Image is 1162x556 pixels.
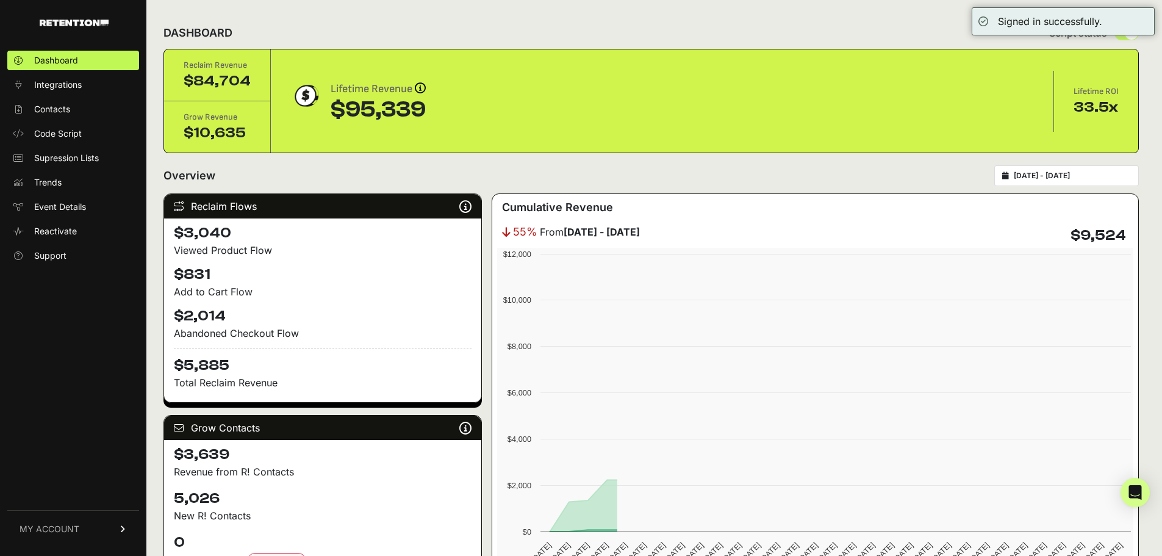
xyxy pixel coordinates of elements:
[502,199,613,216] h3: Cumulative Revenue
[7,148,139,168] a: Supression Lists
[1071,226,1126,245] h4: $9,524
[540,225,640,239] span: From
[184,71,251,91] div: $84,704
[331,81,426,98] div: Lifetime Revenue
[7,124,139,143] a: Code Script
[523,527,531,536] text: $0
[40,20,109,26] img: Retention.com
[184,111,251,123] div: Grow Revenue
[7,75,139,95] a: Integrations
[164,416,481,440] div: Grow Contacts
[34,103,70,115] span: Contacts
[174,489,472,508] h4: 5,026
[174,533,472,552] h4: 0
[174,326,472,341] div: Abandoned Checkout Flow
[174,508,472,523] p: New R! Contacts
[7,222,139,241] a: Reactivate
[507,481,531,490] text: $2,000
[1074,98,1119,117] div: 33.5x
[174,243,472,258] div: Viewed Product Flow
[184,59,251,71] div: Reclaim Revenue
[34,225,77,237] span: Reactivate
[34,152,99,164] span: Supression Lists
[174,265,472,284] h4: $831
[1074,85,1119,98] div: Lifetime ROI
[34,79,82,91] span: Integrations
[34,176,62,189] span: Trends
[503,250,531,259] text: $12,000
[174,445,472,464] h4: $3,639
[34,250,66,262] span: Support
[174,306,472,326] h4: $2,014
[184,123,251,143] div: $10,635
[507,388,531,397] text: $6,000
[174,464,472,479] p: Revenue from R! Contacts
[7,197,139,217] a: Event Details
[164,194,481,218] div: Reclaim Flows
[174,223,472,243] h4: $3,040
[174,284,472,299] div: Add to Cart Flow
[174,348,472,375] h4: $5,885
[507,435,531,444] text: $4,000
[998,14,1102,29] div: Signed in successfully.
[34,128,82,140] span: Code Script
[513,223,537,240] span: 55%
[34,54,78,67] span: Dashboard
[564,226,640,238] strong: [DATE] - [DATE]
[331,98,426,122] div: $95,339
[7,173,139,192] a: Trends
[163,24,232,42] h2: DASHBOARD
[507,342,531,351] text: $8,000
[163,167,215,184] h2: Overview
[20,523,79,535] span: MY ACCOUNT
[503,295,531,305] text: $10,000
[34,201,86,213] span: Event Details
[7,246,139,265] a: Support
[1121,478,1150,507] div: Open Intercom Messenger
[174,375,472,390] p: Total Reclaim Revenue
[7,51,139,70] a: Dashboard
[7,99,139,119] a: Contacts
[7,510,139,547] a: MY ACCOUNT
[290,81,321,111] img: dollar-coin-05c43ed7efb7bc0c12610022525b4bbbb207c7efeef5aecc26f025e68dcafac9.png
